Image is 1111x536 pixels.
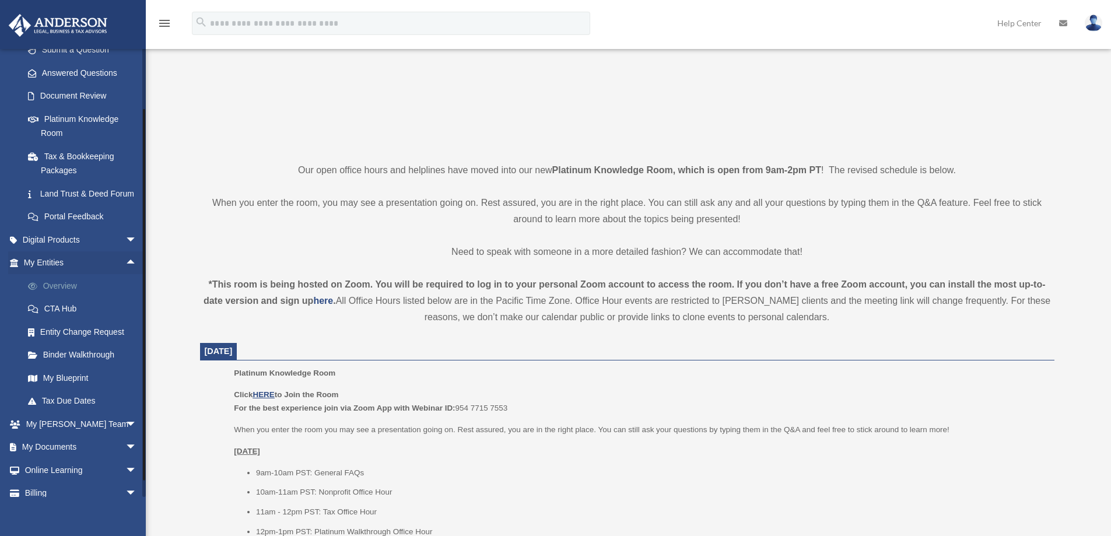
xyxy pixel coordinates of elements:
[125,458,149,482] span: arrow_drop_down
[204,279,1046,306] strong: *This room is being hosted on Zoom. You will be required to log in to your personal Zoom account ...
[16,145,155,182] a: Tax & Bookkeeping Packages
[16,61,155,85] a: Answered Questions
[234,447,260,456] u: [DATE]
[1085,15,1102,31] img: User Pic
[16,366,155,390] a: My Blueprint
[8,251,155,275] a: My Entitiesarrow_drop_up
[256,505,1046,519] li: 11am - 12pm PST: Tax Office Hour
[16,320,155,344] a: Entity Change Request
[125,412,149,436] span: arrow_drop_down
[200,244,1054,260] p: Need to speak with someone in a more detailed fashion? We can accommodate that!
[8,458,155,482] a: Online Learningarrow_drop_down
[333,296,335,306] strong: .
[234,404,455,412] b: For the best experience join via Zoom App with Webinar ID:
[125,436,149,460] span: arrow_drop_down
[16,390,155,413] a: Tax Due Dates
[125,482,149,506] span: arrow_drop_down
[8,412,155,436] a: My [PERSON_NAME] Teamarrow_drop_down
[256,466,1046,480] li: 9am-10am PST: General FAQs
[16,38,155,62] a: Submit a Question
[234,388,1046,415] p: 954 7715 7553
[253,390,274,399] a: HERE
[234,423,1046,437] p: When you enter the room you may see a presentation going on. Rest assured, you are in the right p...
[16,85,155,108] a: Document Review
[234,369,335,377] span: Platinum Knowledge Room
[16,205,155,229] a: Portal Feedback
[200,162,1054,178] p: Our open office hours and helplines have moved into our new ! The revised schedule is below.
[5,14,111,37] img: Anderson Advisors Platinum Portal
[256,485,1046,499] li: 10am-11am PST: Nonprofit Office Hour
[16,297,155,321] a: CTA Hub
[16,344,155,367] a: Binder Walkthrough
[125,228,149,252] span: arrow_drop_down
[205,346,233,356] span: [DATE]
[16,182,155,205] a: Land Trust & Deed Forum
[16,107,149,145] a: Platinum Knowledge Room
[157,16,171,30] i: menu
[552,165,821,175] strong: Platinum Knowledge Room, which is open from 9am-2pm PT
[8,228,155,251] a: Digital Productsarrow_drop_down
[195,16,208,29] i: search
[313,296,333,306] a: here
[8,436,155,459] a: My Documentsarrow_drop_down
[125,251,149,275] span: arrow_drop_up
[16,274,155,297] a: Overview
[234,390,338,399] b: Click to Join the Room
[200,276,1054,325] div: All Office Hours listed below are in the Pacific Time Zone. Office Hour events are restricted to ...
[157,20,171,30] a: menu
[200,195,1054,227] p: When you enter the room, you may see a presentation going on. Rest assured, you are in the right ...
[8,482,155,505] a: Billingarrow_drop_down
